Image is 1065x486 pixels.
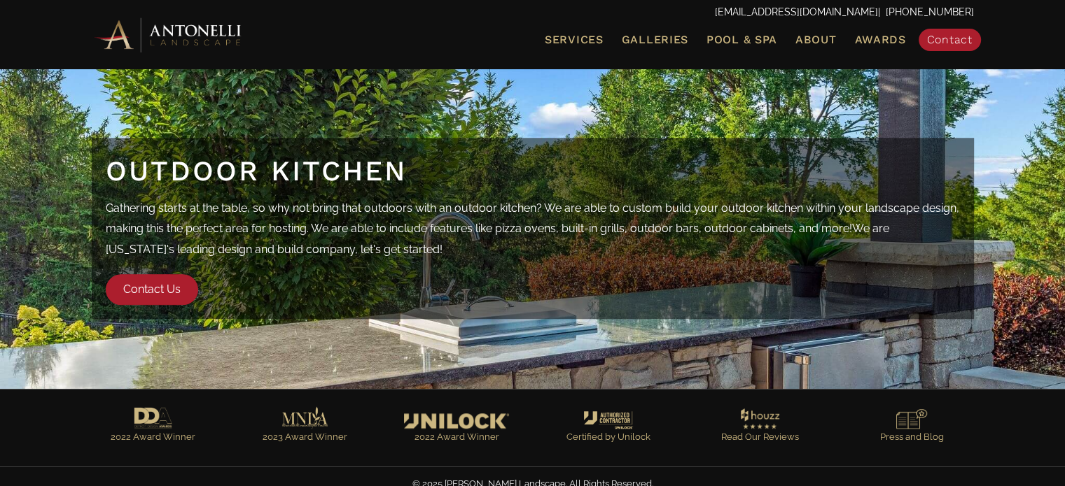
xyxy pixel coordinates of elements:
[919,29,981,51] a: Contact
[715,6,878,17] a: [EMAIL_ADDRESS][DOMAIN_NAME]
[106,222,889,256] span: We are [US_STATE]'s leading design and build company, let's get started!
[701,31,783,49] a: Pool & Spa
[854,33,905,46] span: Awards
[790,31,842,49] a: About
[706,33,777,46] span: Pool & Spa
[106,152,960,191] h1: Outdoor Kitchen
[92,403,216,452] a: Go to https://antonellilandscape.com/pool-and-spa/executive-sweet/
[622,33,688,46] span: Galleries
[92,3,974,22] p: | [PHONE_NUMBER]
[795,34,837,45] span: About
[927,33,973,46] span: Contact
[850,406,974,452] a: Go to https://antonellilandscape.com/press-media/
[849,31,911,49] a: Awards
[545,34,604,45] span: Services
[106,274,198,305] a: Contact Us
[698,405,822,452] a: Go to https://www.houzz.com/professionals/landscape-architects-and-landscape-designers/antonelli-...
[243,403,367,452] a: Go to https://antonellilandscape.com/pool-and-spa/dont-stop-believing/
[106,198,960,267] p: Gathering starts at the table, so why not bring that outdoors with an outdoor kitchen? We are abl...
[616,31,694,49] a: Galleries
[395,410,519,452] a: Go to https://antonellilandscape.com/featured-projects/the-white-house/
[547,408,671,452] a: Go to https://antonellilandscape.com/unilock-authorized-contractor/
[92,15,246,54] img: Antonelli Horizontal Logo
[539,31,609,49] a: Services
[123,283,181,296] span: Contact Us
